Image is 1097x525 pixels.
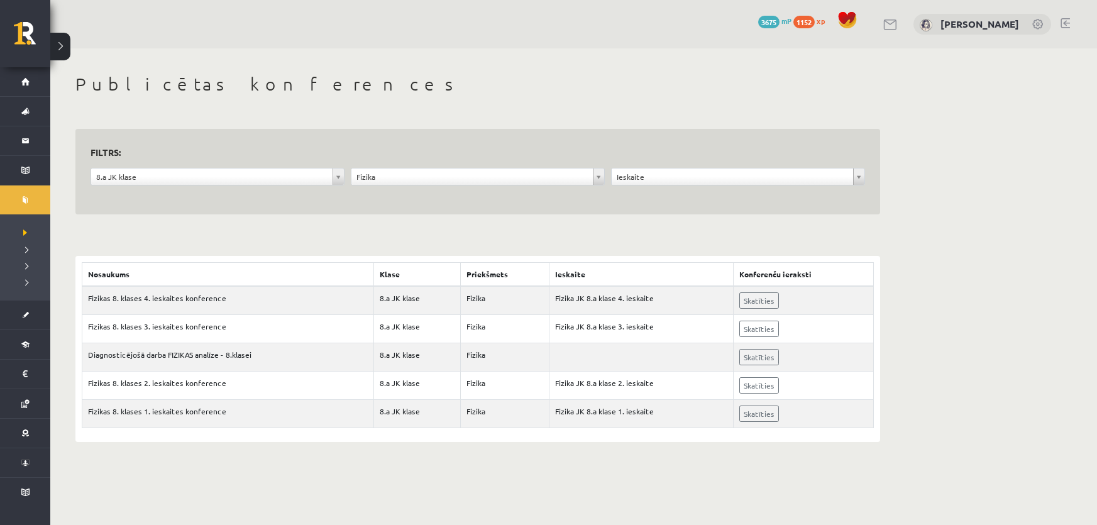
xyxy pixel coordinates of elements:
a: Skatīties [739,377,779,394]
td: Fizikas 8. klases 4. ieskaites konference [82,286,374,315]
td: 8.a JK klase [374,400,461,428]
a: 1152 xp [793,16,831,26]
td: Fizika [461,286,549,315]
th: Priekšmets [461,263,549,287]
td: 8.a JK klase [374,286,461,315]
td: Fizika JK 8.a klase 3. ieskaite [549,315,734,343]
td: Fizikas 8. klases 2. ieskaites konference [82,372,374,400]
td: Fizikas 8. klases 1. ieskaites konference [82,400,374,428]
th: Ieskaite [549,263,734,287]
td: Fizika JK 8.a klase 4. ieskaite [549,286,734,315]
td: Fizika [461,343,549,372]
span: mP [781,16,791,26]
td: 8.a JK klase [374,343,461,372]
td: Diagnosticējošā darba FIZIKAS analīze - 8.klasei [82,343,374,372]
td: Fizika [461,372,549,400]
span: 3675 [758,16,780,28]
td: Fizika JK 8.a klase 1. ieskaite [549,400,734,428]
a: Rīgas 1. Tālmācības vidusskola [14,22,50,53]
a: [PERSON_NAME] [940,18,1019,30]
a: Skatīties [739,349,779,365]
img: Ketrija Kuguliņa [920,19,932,31]
a: Skatīties [739,292,779,309]
th: Klase [374,263,461,287]
span: xp [817,16,825,26]
td: 8.a JK klase [374,372,461,400]
span: Fizika [356,169,588,185]
span: 8.a JK klase [96,169,328,185]
a: 3675 mP [758,16,791,26]
td: Fizika [461,315,549,343]
th: Nosaukums [82,263,374,287]
a: Skatīties [739,321,779,337]
td: Fizika JK 8.a klase 2. ieskaite [549,372,734,400]
h1: Publicētas konferences [75,74,880,95]
td: Fizika [461,400,549,428]
a: Skatīties [739,406,779,422]
td: 8.a JK klase [374,315,461,343]
td: Fizikas 8. klases 3. ieskaites konference [82,315,374,343]
th: Konferenču ieraksti [734,263,874,287]
span: Ieskaite [617,169,848,185]
a: Fizika [351,169,604,185]
a: 8.a JK klase [91,169,344,185]
span: 1152 [793,16,815,28]
a: Ieskaite [612,169,864,185]
h3: Filtrs: [91,144,850,161]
